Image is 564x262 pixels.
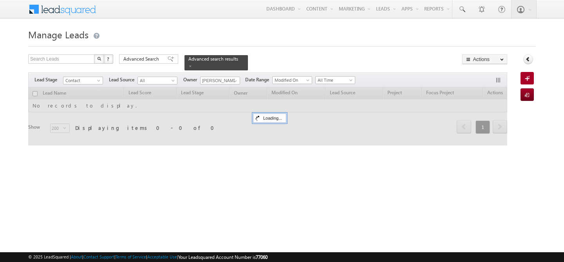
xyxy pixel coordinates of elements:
span: 77060 [256,254,268,260]
a: Contact Support [83,254,114,259]
a: All [137,77,177,84]
input: Type to Search [200,77,240,84]
span: ? [107,56,110,62]
span: All [138,77,175,84]
a: Modified On [272,76,312,84]
span: Advanced search results [188,56,238,62]
a: About [71,254,82,259]
div: Loading... [253,113,286,123]
span: © 2025 LeadSquared | | | | | [28,253,268,261]
span: Date Range [245,76,272,83]
img: Search [97,57,101,61]
span: Contact [63,77,101,84]
span: Modified On [273,77,310,84]
span: Your Leadsquared Account Number is [178,254,268,260]
span: Advanced Search [123,56,161,63]
button: Actions [462,54,507,64]
a: All Time [315,76,355,84]
a: Acceptable Use [147,254,177,259]
span: Manage Leads [28,28,89,41]
span: Owner [183,76,200,83]
button: ? [104,54,113,64]
a: Terms of Service [116,254,146,259]
span: Lead Stage [34,76,63,83]
a: Contact [63,77,103,84]
span: All Time [316,77,353,84]
a: Show All Items [230,77,239,85]
span: Lead Source [109,76,137,83]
